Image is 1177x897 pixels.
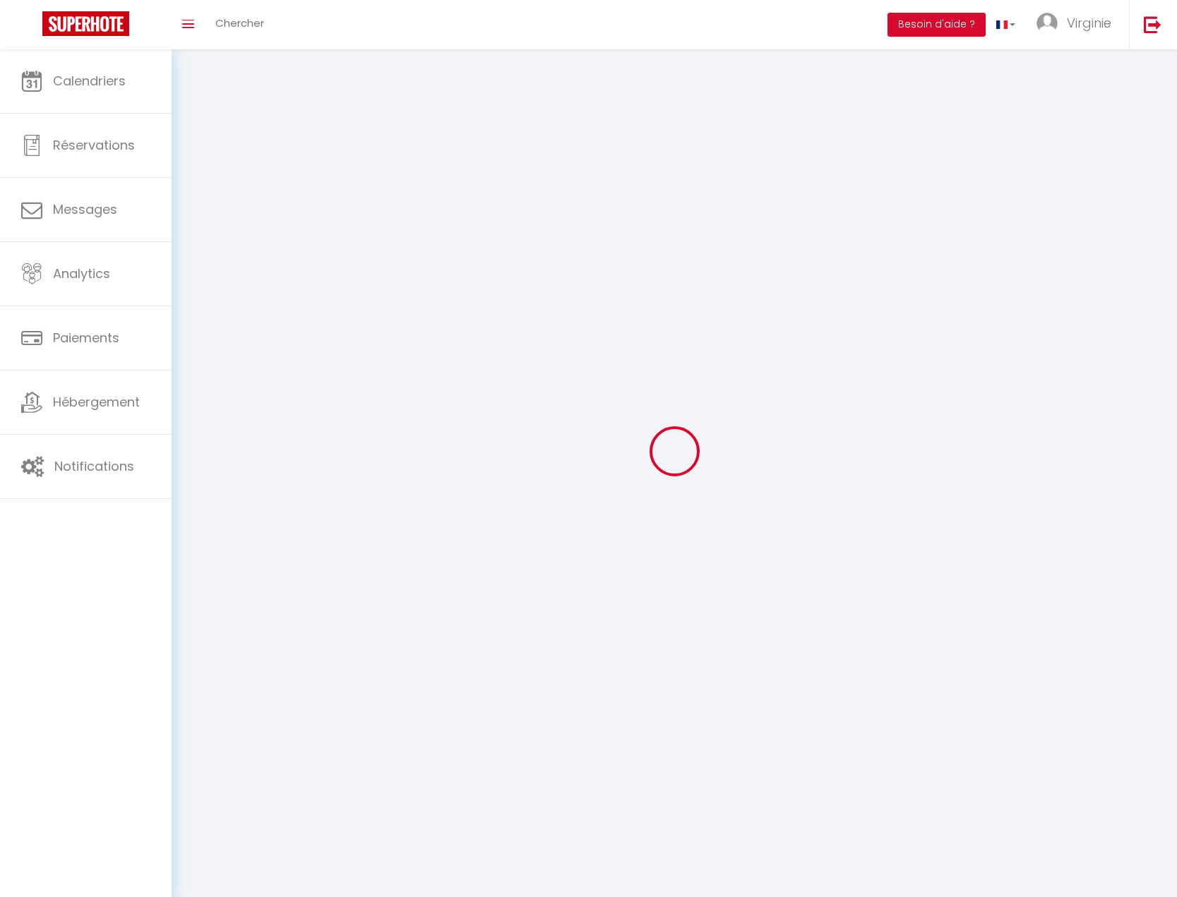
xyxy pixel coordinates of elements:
span: Analytics [53,265,110,282]
img: Super Booking [42,11,129,36]
span: Chercher [215,16,264,30]
span: Notifications [54,457,134,475]
img: logout [1144,16,1161,33]
span: Paiements [53,329,119,347]
span: Messages [53,200,117,218]
span: Réservations [53,136,135,154]
span: Virginie [1067,14,1111,32]
span: Hébergement [53,393,140,411]
button: Besoin d'aide ? [888,13,986,37]
span: Calendriers [53,72,126,90]
button: Ouvrir le widget de chat LiveChat [11,6,54,48]
img: ... [1036,13,1058,34]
